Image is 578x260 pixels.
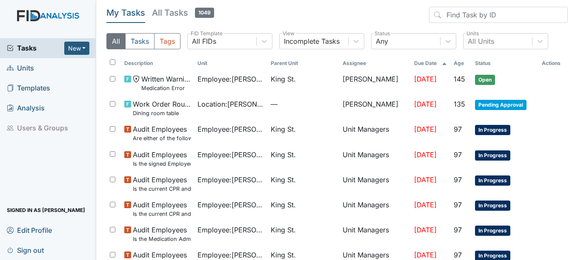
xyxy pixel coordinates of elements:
span: Employee : [PERSON_NAME] [197,124,264,134]
span: 97 [454,226,462,234]
span: Open [475,75,495,85]
span: — [271,99,336,109]
span: Written Warning Medication Error [141,74,191,92]
div: All Units [468,36,494,46]
th: Toggle SortBy [267,56,339,71]
th: Toggle SortBy [121,56,194,71]
a: Tasks [7,43,64,53]
span: Employee : [PERSON_NAME] [197,175,264,185]
span: Work Order Routine Dining room table [133,99,191,117]
td: Unit Managers [339,121,411,146]
span: 97 [454,150,462,159]
span: Employee : [PERSON_NAME], Uniququa [197,225,264,235]
span: Employee : [PERSON_NAME], Uniququa [197,200,264,210]
small: Is the current CPR and First Aid Training Certificate found in the file(2 years)? [133,185,191,193]
th: Toggle SortBy [194,56,267,71]
span: [DATE] [414,251,437,259]
span: Audit Employees Is the current CPR and First Aid Training Certificate found in the file(2 years)? [133,200,191,218]
th: Assignee [339,56,411,71]
h5: All Tasks [152,7,214,19]
span: King St. [271,225,296,235]
span: 97 [454,175,462,184]
small: Medication Error [141,84,191,92]
div: Incomplete Tasks [284,36,340,46]
td: [PERSON_NAME] [339,96,411,121]
th: Toggle SortBy [450,56,471,71]
span: Employee : [PERSON_NAME] [197,150,264,160]
td: Unit Managers [339,196,411,221]
span: [DATE] [414,150,437,159]
span: In Progress [475,125,510,135]
th: Toggle SortBy [472,56,538,71]
td: Unit Managers [339,146,411,171]
span: [DATE] [414,125,437,133]
button: Tasks [125,33,155,49]
td: [PERSON_NAME] [339,71,411,96]
span: [DATE] [414,201,437,209]
td: Unit Managers [339,171,411,196]
th: Toggle SortBy [411,56,450,71]
small: Is the Medication Administration certificate found in the file? [133,235,191,243]
span: 97 [454,125,462,133]
h5: My Tasks [106,7,145,19]
input: Find Task by ID [429,7,568,23]
span: Sign out [7,243,44,257]
span: Location : [PERSON_NAME] [197,99,264,109]
span: [DATE] [414,175,437,184]
span: King St. [271,200,296,210]
small: Is the current CPR and First Aid Training Certificate found in the file(2 years)? [133,210,191,218]
span: Audit Employees Are either of the following in the file? "Consumer Report Release Forms" and the ... [133,124,191,142]
span: Audit Employees Is the Medication Administration certificate found in the file? [133,225,191,243]
th: Actions [538,56,568,71]
span: In Progress [475,226,510,236]
button: Tags [154,33,180,49]
td: Unit Managers [339,221,411,246]
span: 135 [454,100,465,108]
span: King St. [271,124,296,134]
span: 97 [454,251,462,259]
span: Units [7,62,34,75]
span: Audit Employees Is the current CPR and First Aid Training Certificate found in the file(2 years)? [133,175,191,193]
span: Signed in as [PERSON_NAME] [7,203,85,217]
span: Employee : [PERSON_NAME], Uniququa [197,250,264,260]
span: King St. [271,150,296,160]
span: Templates [7,82,50,95]
span: [DATE] [414,100,437,108]
span: Audit Employees Is the signed Employee Confidentiality Agreement in the file (HIPPA)? [133,150,191,168]
span: Analysis [7,102,45,115]
span: 1049 [195,8,214,18]
small: Are either of the following in the file? "Consumer Report Release Forms" and the "MVR Disclosure ... [133,134,191,142]
div: Type filter [106,33,180,49]
span: King St. [271,175,296,185]
button: All [106,33,126,49]
span: In Progress [475,150,510,161]
div: All FIDs [192,36,216,46]
button: New [64,42,90,55]
small: Is the signed Employee Confidentiality Agreement in the file (HIPPA)? [133,160,191,168]
span: In Progress [475,201,510,211]
input: Toggle All Rows Selected [110,59,115,65]
span: [DATE] [414,75,437,83]
span: King St. [271,74,296,84]
span: Pending Approval [475,100,526,110]
span: Employee : [PERSON_NAME] [197,74,264,84]
span: 97 [454,201,462,209]
small: Dining room table [133,109,191,117]
span: Edit Profile [7,223,52,237]
span: 145 [454,75,465,83]
div: Any [376,36,388,46]
span: King St. [271,250,296,260]
span: In Progress [475,175,510,186]
span: [DATE] [414,226,437,234]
